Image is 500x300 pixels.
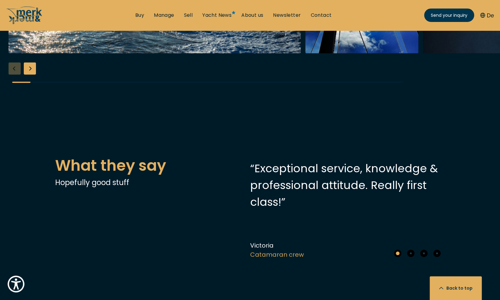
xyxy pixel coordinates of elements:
[250,160,445,210] p: “ Exceptional service, knowledge & professional attitude. Really first class! ”
[135,12,144,19] a: Buy
[310,12,332,19] a: Contact
[241,12,263,19] a: About us
[6,274,26,294] button: Show Accessibility Preferences
[431,12,467,19] span: Send your inquiry
[433,250,441,257] span: Go to slide 4
[55,154,166,177] h2: What they say
[6,19,43,26] a: /
[55,177,166,188] p: Hopefully good stuff
[424,9,474,22] a: Send your inquiry
[407,250,414,257] span: Go to slide 2
[202,12,232,19] a: Yacht News
[480,11,494,20] button: De
[430,276,482,300] button: Back to top
[250,241,363,250] span: Victoria
[273,12,301,19] a: Newsletter
[420,250,427,257] span: Go to slide 3
[24,62,36,75] div: Next slide
[394,250,401,257] span: Go to slide 1
[154,12,174,19] a: Manage
[184,12,193,19] a: Sell
[250,250,363,259] span: Catamaran crew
